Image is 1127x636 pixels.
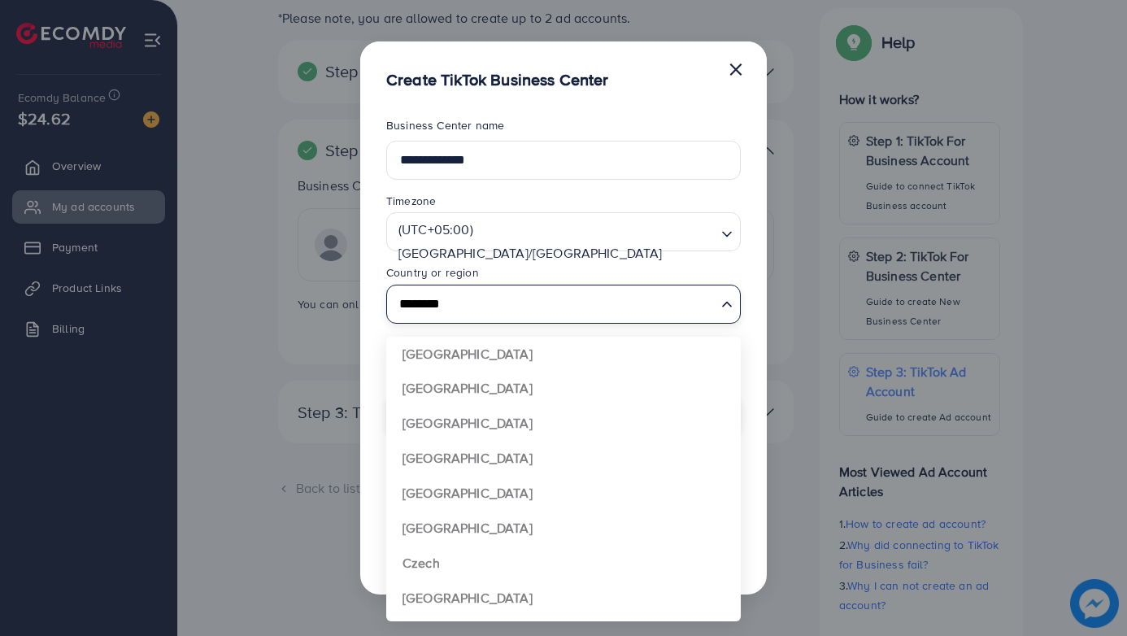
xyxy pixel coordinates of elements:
span: (UTC+05:00) [GEOGRAPHIC_DATA]/[GEOGRAPHIC_DATA] [395,218,713,265]
strong: [GEOGRAPHIC_DATA] [402,449,533,467]
strong: [GEOGRAPHIC_DATA] [402,484,533,502]
h5: Create TikTok Business Center [386,68,609,91]
label: Country or region [386,264,479,281]
div: Search for option [386,212,741,251]
strong: [GEOGRAPHIC_DATA] [402,414,533,432]
div: Search for option [386,285,741,324]
strong: [GEOGRAPHIC_DATA] [402,379,533,397]
label: Timezone [386,193,436,209]
strong: [GEOGRAPHIC_DATA] [402,345,533,363]
strong: [GEOGRAPHIC_DATA] [402,589,533,607]
strong: Czech [402,554,440,572]
legend: Business Center name [386,117,741,140]
input: Search for option [394,268,715,293]
button: Close [728,52,744,85]
input: Search for option [394,289,715,319]
strong: [GEOGRAPHIC_DATA] [402,519,533,537]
